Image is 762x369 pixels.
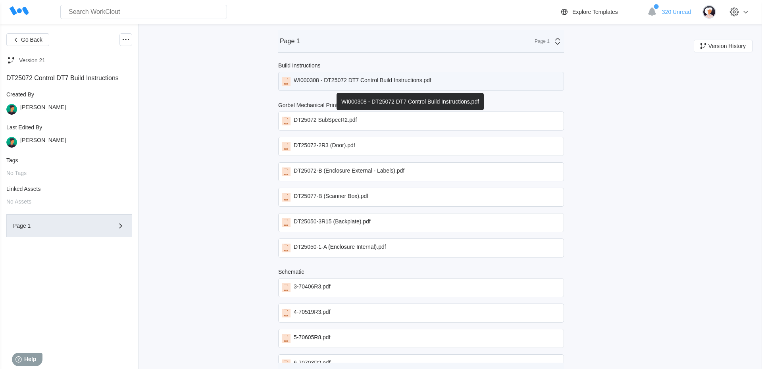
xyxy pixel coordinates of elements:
[278,102,340,108] div: Gorbel Mechanical Prints
[294,283,331,292] div: 3-70406R3.pdf
[60,5,227,19] input: Search WorkClout
[19,57,45,63] div: Version 21
[278,62,321,69] div: Build Instructions
[6,75,132,82] div: DT25072 Control DT7 Build Instructions
[294,77,431,86] div: WI000308 - DT25072 DT7 Control Build Instructions.pdf
[20,104,66,115] div: [PERSON_NAME]
[294,218,371,227] div: DT25050-3R15 (Backplate).pdf
[6,124,132,131] div: Last Edited By
[21,37,42,42] span: Go Back
[294,117,357,125] div: DT25072 SubSpecR2.pdf
[6,186,132,192] div: Linked Assets
[294,142,355,151] div: DT25072-2R3 (Door).pdf
[294,244,386,252] div: DT25050-1-A (Enclosure Internal).pdf
[278,269,304,275] div: Schematic
[20,137,66,148] div: [PERSON_NAME]
[702,5,716,19] img: user-4.png
[294,359,331,368] div: 6-70703R2.pdf
[694,40,752,52] button: Version History
[530,38,550,44] div: Page 1
[662,9,691,15] span: 320 Unread
[6,198,132,205] div: No Assets
[6,170,132,176] div: No Tags
[294,167,404,176] div: DT25072-B (Enclosure External - Labels).pdf
[708,43,746,49] span: Version History
[294,309,331,317] div: 4-70519R3.pdf
[560,7,643,17] a: Explore Templates
[337,93,484,110] div: WI000308 - DT25072 DT7 Control Build Instructions.pdf
[6,91,132,98] div: Created By
[6,104,17,115] img: user.png
[6,214,132,237] button: Page 1
[6,33,49,46] button: Go Back
[572,9,618,15] div: Explore Templates
[280,38,300,45] div: Page 1
[6,157,132,163] div: Tags
[13,223,103,229] div: Page 1
[294,193,368,202] div: DT25077-B (Scanner Box).pdf
[6,137,17,148] img: user.png
[294,334,331,343] div: 5-70605R8.pdf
